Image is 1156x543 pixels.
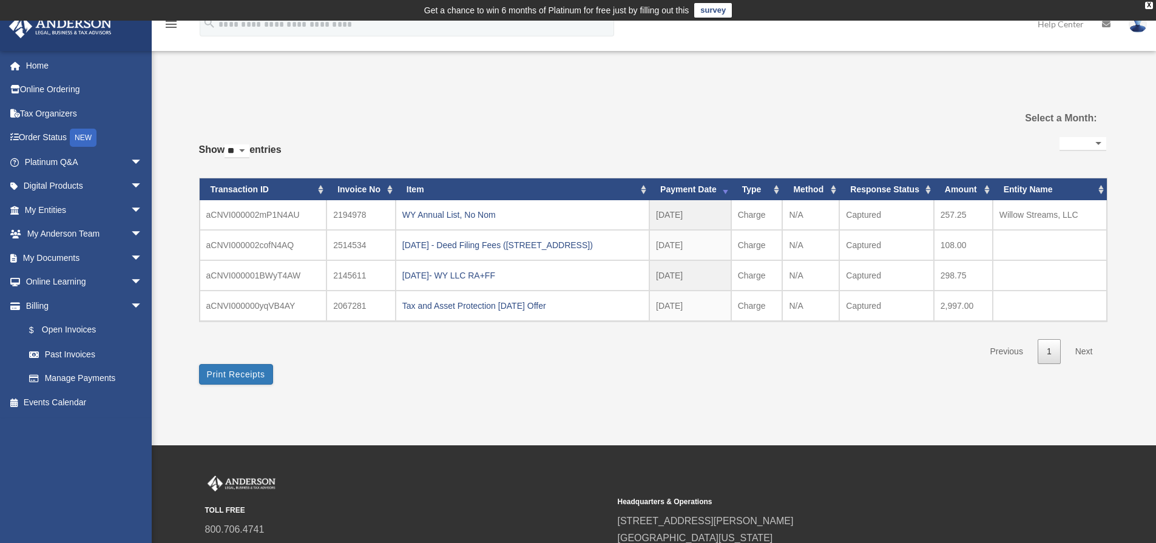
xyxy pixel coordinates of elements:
[70,129,96,147] div: NEW
[203,16,216,30] i: search
[130,294,155,319] span: arrow_drop_down
[782,200,839,230] td: N/A
[8,390,161,414] a: Events Calendar
[731,291,783,321] td: Charge
[1129,15,1147,33] img: User Pic
[1038,339,1061,364] a: 1
[981,339,1032,364] a: Previous
[8,53,161,78] a: Home
[694,3,732,18] a: survey
[649,200,731,230] td: [DATE]
[8,126,161,150] a: Order StatusNEW
[934,260,993,291] td: 298.75
[839,260,933,291] td: Captured
[130,246,155,271] span: arrow_drop_down
[8,222,161,246] a: My Anderson Teamarrow_drop_down
[402,297,643,314] div: Tax and Asset Protection [DATE] Offer
[200,291,327,321] td: aCNVI000000yqVB4AY
[326,230,396,260] td: 2514534
[782,230,839,260] td: N/A
[8,150,161,174] a: Platinum Q&Aarrow_drop_down
[205,524,265,535] a: 800.706.4741
[993,178,1107,201] th: Entity Name: activate to sort column ascending
[1145,2,1153,9] div: close
[17,366,161,391] a: Manage Payments
[130,198,155,223] span: arrow_drop_down
[782,178,839,201] th: Method: activate to sort column ascending
[225,144,249,158] select: Showentries
[839,178,933,201] th: Response Status: activate to sort column ascending
[424,3,689,18] div: Get a chance to win 6 months of Platinum for free just by filling out this
[8,270,161,294] a: Online Learningarrow_drop_down
[200,230,327,260] td: aCNVI000002cofN4AQ
[130,174,155,199] span: arrow_drop_down
[199,141,282,170] label: Show entries
[8,101,161,126] a: Tax Organizers
[618,516,794,526] a: [STREET_ADDRESS][PERSON_NAME]
[1066,339,1102,364] a: Next
[649,230,731,260] td: [DATE]
[5,15,115,38] img: Anderson Advisors Platinum Portal
[205,476,278,491] img: Anderson Advisors Platinum Portal
[618,496,1022,508] small: Headquarters & Operations
[839,200,933,230] td: Captured
[8,174,161,198] a: Digital Productsarrow_drop_down
[8,198,161,222] a: My Entitiesarrow_drop_down
[993,200,1107,230] td: Willow Streams, LLC
[964,110,1097,127] label: Select a Month:
[17,342,155,366] a: Past Invoices
[199,364,273,385] button: Print Receipts
[402,206,643,223] div: WY Annual List, No Nom
[130,150,155,175] span: arrow_drop_down
[782,291,839,321] td: N/A
[326,260,396,291] td: 2145611
[326,291,396,321] td: 2067281
[200,200,327,230] td: aCNVI000002mP1N4AU
[36,323,42,338] span: $
[17,318,161,343] a: $Open Invoices
[8,78,161,102] a: Online Ordering
[649,260,731,291] td: [DATE]
[164,21,178,32] a: menu
[130,270,155,295] span: arrow_drop_down
[200,260,327,291] td: aCNVI000001BWyT4AW
[934,230,993,260] td: 108.00
[402,267,643,284] div: [DATE]- WY LLC RA+FF
[130,222,155,247] span: arrow_drop_down
[8,294,161,318] a: Billingarrow_drop_down
[649,291,731,321] td: [DATE]
[402,237,643,254] div: [DATE] - Deed Filing Fees ([STREET_ADDRESS])
[839,230,933,260] td: Captured
[934,200,993,230] td: 257.25
[782,260,839,291] td: N/A
[934,178,993,201] th: Amount: activate to sort column ascending
[326,200,396,230] td: 2194978
[205,504,609,517] small: TOLL FREE
[839,291,933,321] td: Captured
[934,291,993,321] td: 2,997.00
[618,533,773,543] a: [GEOGRAPHIC_DATA][US_STATE]
[731,260,783,291] td: Charge
[649,178,731,201] th: Payment Date: activate to sort column ascending
[396,178,649,201] th: Item: activate to sort column ascending
[8,246,161,270] a: My Documentsarrow_drop_down
[164,17,178,32] i: menu
[731,230,783,260] td: Charge
[326,178,396,201] th: Invoice No: activate to sort column ascending
[731,200,783,230] td: Charge
[731,178,783,201] th: Type: activate to sort column ascending
[200,178,327,201] th: Transaction ID: activate to sort column ascending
